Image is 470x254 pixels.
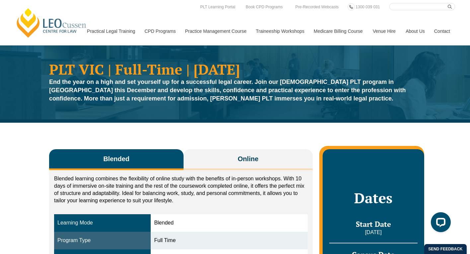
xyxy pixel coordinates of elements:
div: Learning Mode [57,219,147,227]
a: [PERSON_NAME] Centre for Law [15,7,88,38]
a: Pre-Recorded Webcasts [294,3,341,11]
h2: Dates [329,190,418,206]
a: About Us [401,17,429,45]
span: 1300 039 031 [355,5,380,9]
a: Medicare Billing Course [309,17,368,45]
a: Traineeship Workshops [251,17,309,45]
iframe: LiveChat chat widget [426,210,453,237]
a: Book CPD Programs [244,3,284,11]
a: PLT Learning Portal [198,3,237,11]
p: [DATE] [329,229,418,236]
span: Online [238,154,258,163]
a: CPD Programs [139,17,180,45]
div: Full Time [154,237,304,244]
a: Venue Hire [368,17,401,45]
span: Blended [103,154,129,163]
strong: End the year on a high and set yourself up for a successful legal career. Join our [DEMOGRAPHIC_D... [49,79,406,102]
h1: PLT VIC | Full-Time | [DATE] [49,62,421,76]
div: Blended [154,219,304,227]
a: Practice Management Course [180,17,251,45]
div: Program Type [57,237,147,244]
a: Practical Legal Training [82,17,140,45]
p: Blended learning combines the flexibility of online study with the benefits of in-person workshop... [54,175,308,204]
a: 1300 039 031 [354,3,381,11]
a: Contact [429,17,455,45]
span: Start Date [356,219,391,229]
